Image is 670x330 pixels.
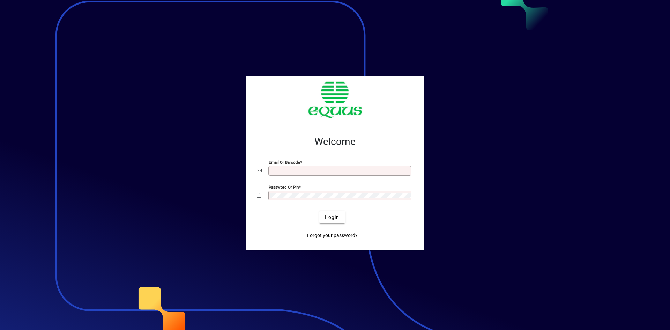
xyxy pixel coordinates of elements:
button: Login [319,211,345,223]
h2: Welcome [257,136,413,148]
span: Forgot your password? [307,232,358,239]
mat-label: Password or Pin [269,185,299,190]
a: Forgot your password? [304,229,360,242]
mat-label: Email or Barcode [269,160,300,165]
span: Login [325,214,339,221]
